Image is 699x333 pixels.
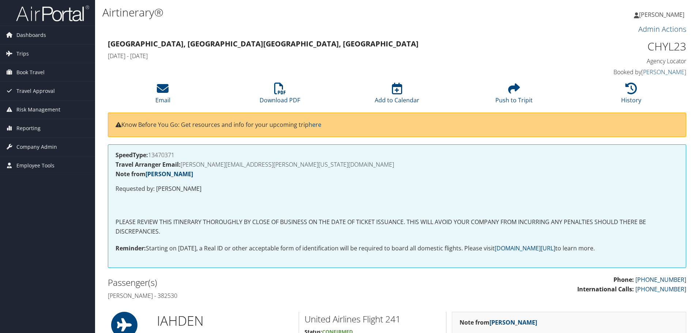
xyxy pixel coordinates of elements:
a: History [621,87,641,104]
a: Push to Tripit [495,87,533,104]
h1: IAH DEN [157,312,293,330]
a: [DOMAIN_NAME][URL] [495,244,555,252]
a: Admin Actions [638,24,686,34]
a: Add to Calendar [375,87,419,104]
a: [PHONE_NUMBER] [635,285,686,293]
span: Trips [16,45,29,63]
span: Risk Management [16,101,60,119]
strong: Note from [116,170,193,178]
a: [PERSON_NAME] [641,68,686,76]
a: Download PDF [260,87,300,104]
a: [PHONE_NUMBER] [635,276,686,284]
h4: 13470371 [116,152,679,158]
p: Requested by: [PERSON_NAME] [116,184,679,194]
strong: International Calls: [577,285,634,293]
h1: Airtinerary® [102,5,495,20]
strong: Phone: [613,276,634,284]
p: Know Before You Go: Get resources and info for your upcoming trip [116,120,679,130]
span: [PERSON_NAME] [639,11,684,19]
a: [PERSON_NAME] [490,318,537,326]
h2: United Airlines Flight 241 [305,313,441,325]
h4: [PERSON_NAME] - 382530 [108,292,392,300]
h4: [DATE] - [DATE] [108,52,539,60]
span: Reporting [16,119,41,137]
span: Travel Approval [16,82,55,100]
strong: [GEOGRAPHIC_DATA], [GEOGRAPHIC_DATA] [GEOGRAPHIC_DATA], [GEOGRAPHIC_DATA] [108,39,419,49]
a: here [309,121,321,129]
span: Employee Tools [16,156,54,175]
strong: Note from [460,318,537,326]
span: Dashboards [16,26,46,44]
h4: Agency Locator [550,57,686,65]
strong: SpeedType: [116,151,148,159]
span: Book Travel [16,63,45,82]
p: PLEASE REVIEW THIS ITINERARY THOROUGHLY BY CLOSE OF BUSINESS ON THE DATE OF TICKET ISSUANCE. THIS... [116,217,679,236]
img: airportal-logo.png [16,5,89,22]
h2: Passenger(s) [108,276,392,289]
p: Starting on [DATE], a Real ID or other acceptable form of identification will be required to boar... [116,244,679,253]
h1: CHYL23 [550,39,686,54]
span: Company Admin [16,138,57,156]
a: Email [155,87,170,104]
a: [PERSON_NAME] [146,170,193,178]
h4: [PERSON_NAME][EMAIL_ADDRESS][PERSON_NAME][US_STATE][DOMAIN_NAME] [116,162,679,167]
a: [PERSON_NAME] [634,4,692,26]
strong: Travel Arranger Email: [116,160,181,169]
h4: Booked by [550,68,686,76]
strong: Reminder: [116,244,146,252]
